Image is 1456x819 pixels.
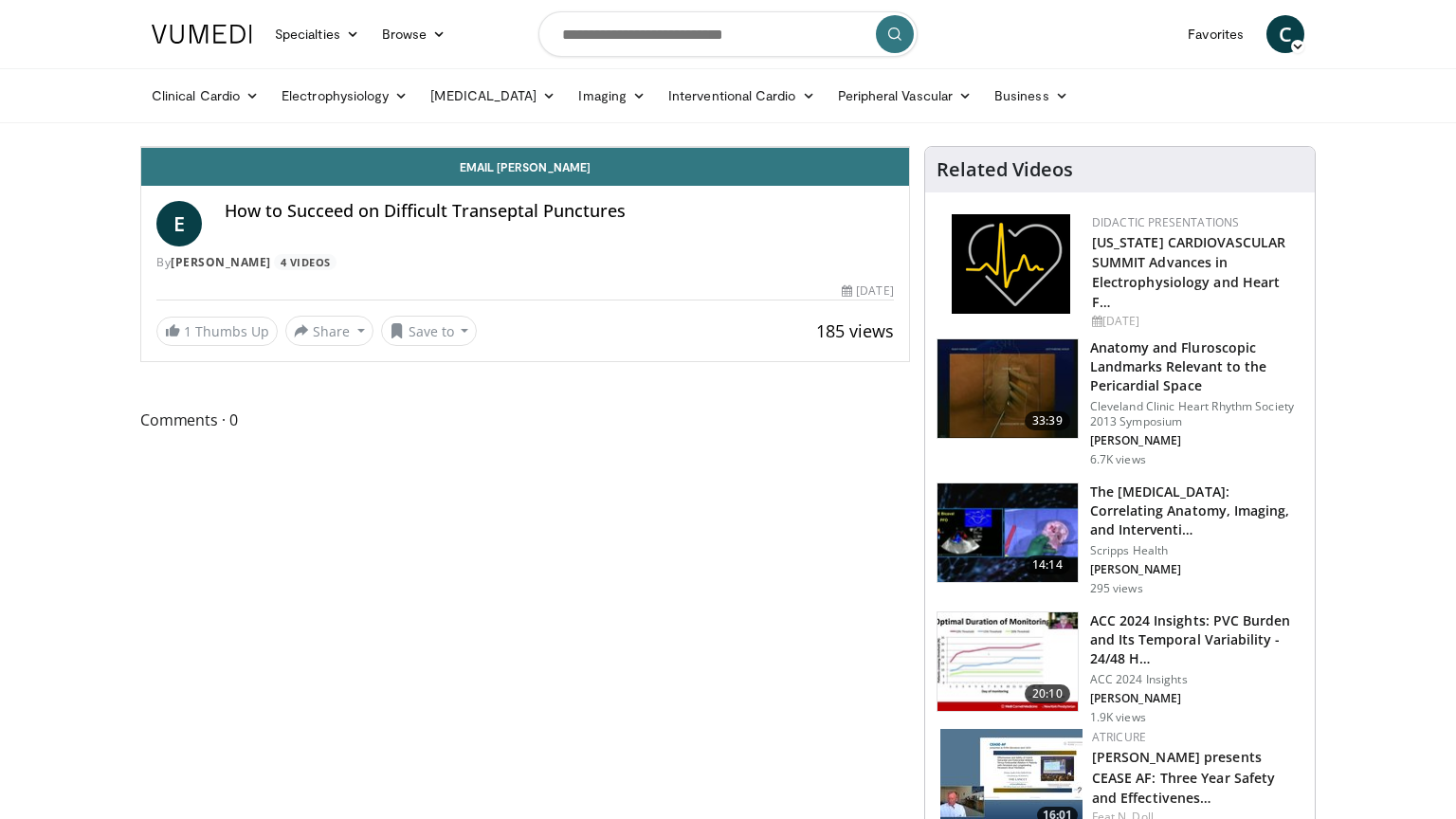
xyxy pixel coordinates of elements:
[1025,555,1070,574] span: 14:14
[937,483,1078,582] img: fede39b4-0d95-44c6-bde6-76b1e7600eac.150x105_q85_crop-smart_upscale.jpg
[141,148,909,186] a: Email [PERSON_NAME]
[381,316,478,346] button: Save to
[1266,15,1304,53] a: C
[816,319,894,342] span: 185 views
[156,254,894,271] div: By
[1090,672,1303,687] p: ACC 2024 Insights
[171,254,271,270] a: [PERSON_NAME]
[371,15,458,53] a: Browse
[141,147,909,148] video-js: Video Player
[1025,411,1070,430] span: 33:39
[419,77,567,115] a: [MEDICAL_DATA]
[1090,338,1303,395] h3: Anatomy and Fluroscopic Landmarks Relevant to the Pericardial Space
[1092,748,1276,806] a: [PERSON_NAME] presents CEASE AF: Three Year Safety and Effectivenes…
[827,77,983,115] a: Peripheral Vascular
[1092,313,1300,330] div: [DATE]
[937,611,1303,725] a: 20:10 ACC 2024 Insights: PVC Burden and Its Temporal Variability - 24/48 H… ACC 2024 Insights [PE...
[264,15,371,53] a: Specialties
[1090,691,1303,706] p: [PERSON_NAME]
[184,322,191,340] span: 1
[952,214,1070,314] img: 1860aa7a-ba06-47e3-81a4-3dc728c2b4cf.png.150x105_q85_autocrop_double_scale_upscale_version-0.2.png
[983,77,1080,115] a: Business
[140,408,910,432] span: Comments 0
[567,77,657,115] a: Imaging
[937,158,1073,181] h4: Related Videos
[156,317,278,346] a: 1 Thumbs Up
[1090,482,1303,539] h3: The [MEDICAL_DATA]: Correlating Anatomy, Imaging, and Interventi…
[937,339,1078,438] img: T6d-rUZNqcn4uJqH4xMDoxOmdtO40mAx.150x105_q85_crop-smart_upscale.jpg
[270,77,419,115] a: Electrophysiology
[1090,581,1143,596] p: 295 views
[937,338,1303,467] a: 33:39 Anatomy and Fluroscopic Landmarks Relevant to the Pericardial Space Cleveland Clinic Heart ...
[1092,233,1286,311] a: [US_STATE] CARDIOVASCULAR SUMMIT Advances in Electrophysiology and Heart F…
[937,482,1303,596] a: 14:14 The [MEDICAL_DATA]: Correlating Anatomy, Imaging, and Interventi… Scripps Health [PERSON_NA...
[156,201,202,246] a: E
[1025,684,1070,703] span: 20:10
[274,254,337,270] a: 4 Videos
[152,25,252,44] img: VuMedi Logo
[140,77,270,115] a: Clinical Cardio
[1092,214,1300,231] div: Didactic Presentations
[1090,399,1303,429] p: Cleveland Clinic Heart Rhythm Society 2013 Symposium
[1090,433,1303,448] p: [PERSON_NAME]
[657,77,827,115] a: Interventional Cardio
[225,201,894,222] h4: How to Succeed on Difficult Transeptal Punctures
[937,612,1078,711] img: cbd07656-10dd-45e3-bda0-243d5c95e0d6.150x105_q85_crop-smart_upscale.jpg
[842,282,893,300] div: [DATE]
[1176,15,1255,53] a: Favorites
[1090,452,1146,467] p: 6.7K views
[1090,611,1303,668] h3: ACC 2024 Insights: PVC Burden and Its Temporal Variability - 24/48 H…
[1090,543,1303,558] p: Scripps Health
[1090,562,1303,577] p: [PERSON_NAME]
[285,316,373,346] button: Share
[538,11,918,57] input: Search topics, interventions
[1090,710,1146,725] p: 1.9K views
[1092,729,1146,745] a: AtriCure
